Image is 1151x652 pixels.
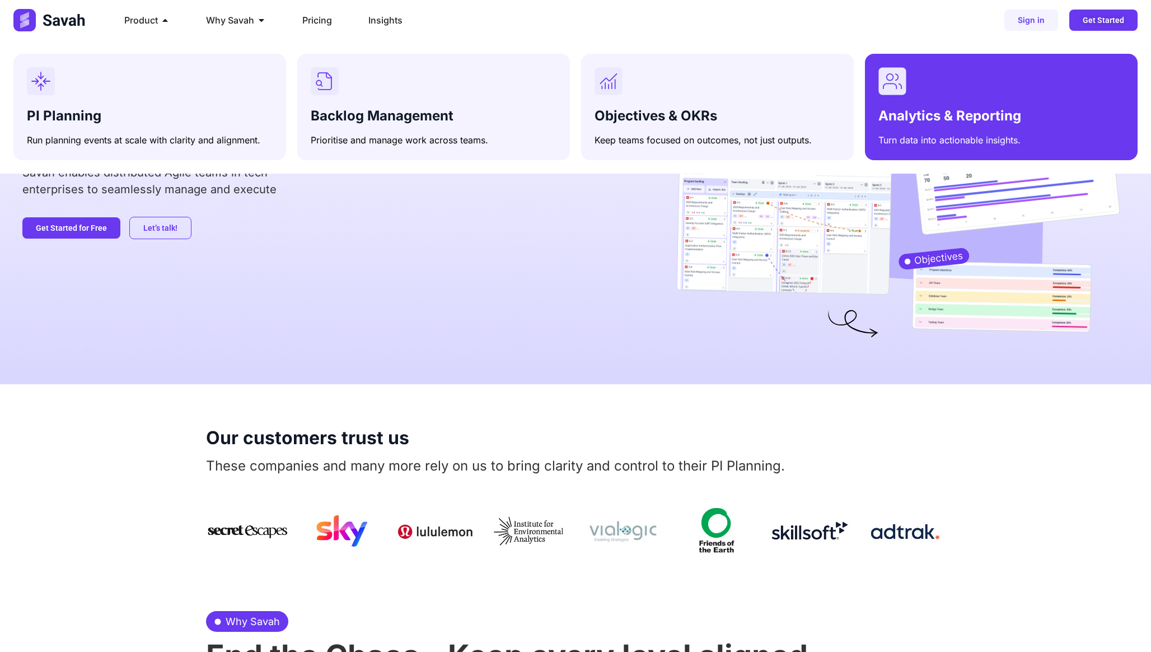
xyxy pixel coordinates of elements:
[1095,598,1151,652] iframe: Chat Widget
[302,13,332,27] a: Pricing
[1018,16,1045,24] span: Sign in
[206,429,945,447] h2: Our customers trust us
[1004,10,1058,31] a: Sign in
[1083,16,1124,24] span: Get Started
[311,133,556,147] p: Prioritise and manage work across teams.
[206,13,254,27] span: Why Savah
[206,456,945,476] p: These companies and many more rely on us to bring clarity and control to their PI Planning.
[878,133,1124,147] p: Turn data into actionable insights.
[124,13,158,27] span: Product
[22,217,120,239] a: Get Started for Free
[865,54,1138,160] a: Analytics & ReportingTurn data into actionable insights.
[129,217,191,239] a: Let’s talk!
[143,224,177,232] span: Let’s talk!
[595,133,840,147] p: Keep teams focused on outcomes, not just outputs.
[311,108,453,124] span: Backlog Management
[297,54,570,160] a: Backlog ManagementPrioritise and manage work across teams.
[368,13,403,27] a: Insights
[1069,10,1138,31] a: Get Started
[581,54,854,160] a: Objectives & OKRsKeep teams focused on outcomes, not just outputs.
[115,9,737,31] div: Menu Toggle
[22,164,617,198] p: Savah enables distributed Agile teams in tech enterprises to seamlessly manage and execute
[13,54,286,160] a: PI PlanningRun planning events at scale with clarity and alignment.
[27,133,273,147] p: Run planning events at scale with clarity and alignment.
[115,9,737,31] nav: Menu
[878,108,1021,124] span: Analytics & Reporting
[595,108,717,124] span: Objectives & OKRs
[27,108,101,124] span: PI Planning
[223,614,280,629] span: Why Savah
[36,224,107,232] span: Get Started for Free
